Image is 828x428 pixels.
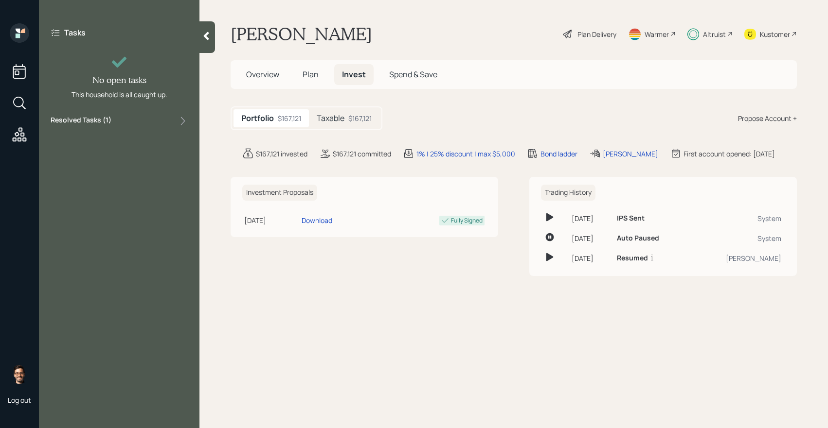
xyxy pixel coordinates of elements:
div: Log out [8,395,31,405]
div: $167,121 [278,113,301,123]
div: Altruist [703,29,726,39]
span: Plan [303,69,319,80]
div: System [693,233,781,243]
div: [DATE] [572,213,609,223]
div: [PERSON_NAME] [603,149,658,159]
h6: Auto Paused [617,234,659,242]
label: Tasks [64,27,86,38]
div: System [693,213,781,223]
div: $167,121 invested [256,149,307,159]
div: Fully Signed [451,216,483,225]
div: Plan Delivery [577,29,616,39]
div: Kustomer [760,29,790,39]
h6: Resumed [617,254,648,262]
h6: IPS Sent [617,214,645,223]
div: [DATE] [244,215,298,225]
h1: [PERSON_NAME] [231,23,372,45]
span: Spend & Save [389,69,437,80]
div: First account opened: [DATE] [684,149,775,159]
label: Resolved Tasks ( 1 ) [51,115,111,127]
span: Overview [246,69,279,80]
div: [DATE] [572,253,609,263]
span: Invest [342,69,366,80]
div: Warmer [645,29,669,39]
div: Propose Account + [738,113,797,123]
img: sami-boghos-headshot.png [10,364,29,384]
h6: Investment Proposals [242,185,317,201]
h6: Trading History [541,185,595,201]
div: Download [302,215,332,225]
h4: No open tasks [92,75,146,86]
div: $167,121 committed [333,149,391,159]
div: $167,121 [348,113,372,123]
h5: Portfolio [241,114,274,123]
div: [DATE] [572,233,609,243]
div: Bond ladder [540,149,577,159]
h5: Taxable [317,114,344,123]
div: This household is all caught up. [72,89,167,100]
div: [PERSON_NAME] [693,253,781,263]
div: 1% | 25% discount | max $5,000 [416,149,515,159]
